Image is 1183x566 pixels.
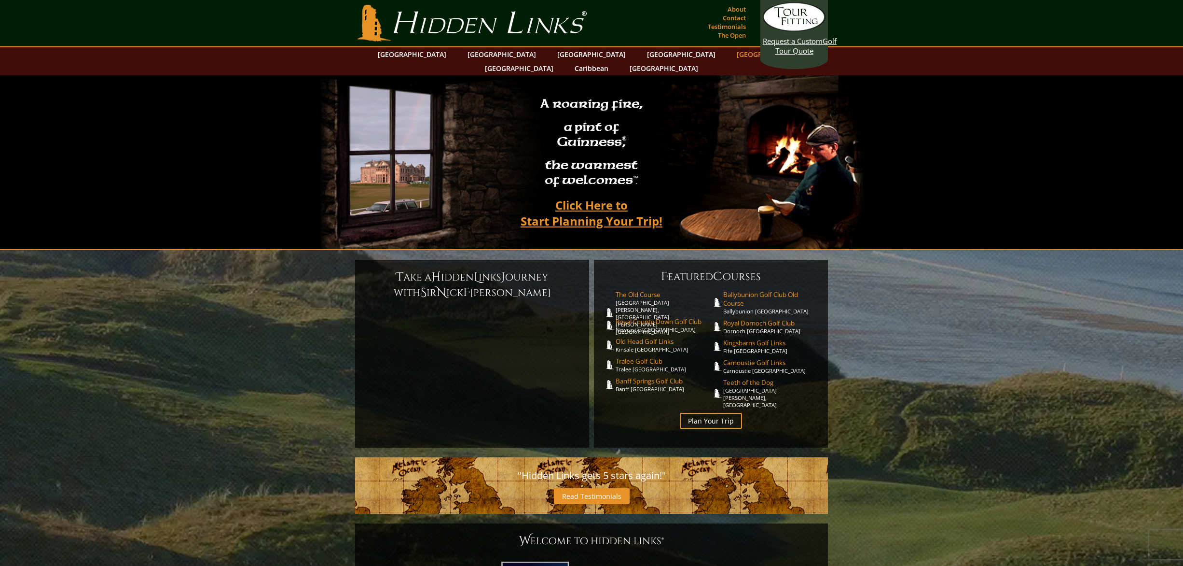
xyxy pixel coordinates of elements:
span: H [431,269,441,285]
span: N [437,285,446,300]
span: F [661,269,668,284]
span: Royal County Down Golf Club [616,317,711,326]
a: Banff Springs Golf ClubBanff [GEOGRAPHIC_DATA] [616,377,711,393]
a: Ballybunion Golf Club Old CourseBallybunion [GEOGRAPHIC_DATA] [723,290,819,315]
span: Kingsbarns Golf Links [723,339,819,347]
p: "Hidden Links gets 5 stars again!" [365,467,818,484]
span: Old Head Golf Links [616,337,711,346]
span: Royal Dornoch Golf Club [723,319,819,327]
a: Click Here toStart Planning Your Trip! [511,194,672,232]
a: [GEOGRAPHIC_DATA] [642,47,720,61]
span: L [474,269,479,285]
span: Banff Springs Golf Club [616,377,711,385]
span: Tralee Golf Club [616,357,711,366]
h6: ake a idden inks ourney with ir ick [PERSON_NAME] [365,269,579,300]
a: The Old Course[GEOGRAPHIC_DATA][PERSON_NAME], [GEOGRAPHIC_DATA][PERSON_NAME] [GEOGRAPHIC_DATA] [616,290,711,335]
a: Royal Dornoch Golf ClubDornoch [GEOGRAPHIC_DATA] [723,319,819,335]
h6: eatured ourses [604,269,818,284]
span: C [713,269,723,284]
a: Carnoustie Golf LinksCarnoustie [GEOGRAPHIC_DATA] [723,358,819,374]
a: [GEOGRAPHIC_DATA] [463,47,541,61]
a: About [725,2,748,16]
a: The Open [715,28,748,42]
a: Kingsbarns Golf LinksFife [GEOGRAPHIC_DATA] [723,339,819,354]
a: Plan Your Trip [680,413,742,429]
span: T [396,269,403,285]
a: Contact [720,11,748,25]
a: [GEOGRAPHIC_DATA] [373,47,451,61]
span: Carnoustie Golf Links [723,358,819,367]
span: The Old Course [616,290,711,299]
a: [GEOGRAPHIC_DATA] [625,61,703,75]
a: Testimonials [705,20,748,33]
a: [GEOGRAPHIC_DATA] [552,47,631,61]
h2: A roaring fire, a pint of Guinness , the warmest of welcomes™. [534,92,649,194]
span: F [463,285,470,300]
a: [GEOGRAPHIC_DATA] [732,47,810,61]
a: Caribbean [570,61,613,75]
a: Request a CustomGolf Tour Quote [763,2,825,56]
h1: Welcome To Hidden Links® [365,533,818,549]
a: Teeth of the Dog[GEOGRAPHIC_DATA][PERSON_NAME], [GEOGRAPHIC_DATA] [723,378,819,409]
a: Read Testimonials [554,488,630,504]
span: Ballybunion Golf Club Old Course [723,290,819,308]
span: S [420,285,426,300]
a: Royal County Down Golf ClubNewcastle [GEOGRAPHIC_DATA] [616,317,711,333]
a: Tralee Golf ClubTralee [GEOGRAPHIC_DATA] [616,357,711,373]
a: Old Head Golf LinksKinsale [GEOGRAPHIC_DATA] [616,337,711,353]
span: Teeth of the Dog [723,378,819,387]
a: [GEOGRAPHIC_DATA] [480,61,558,75]
span: Request a Custom [763,36,823,46]
span: J [501,269,505,285]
